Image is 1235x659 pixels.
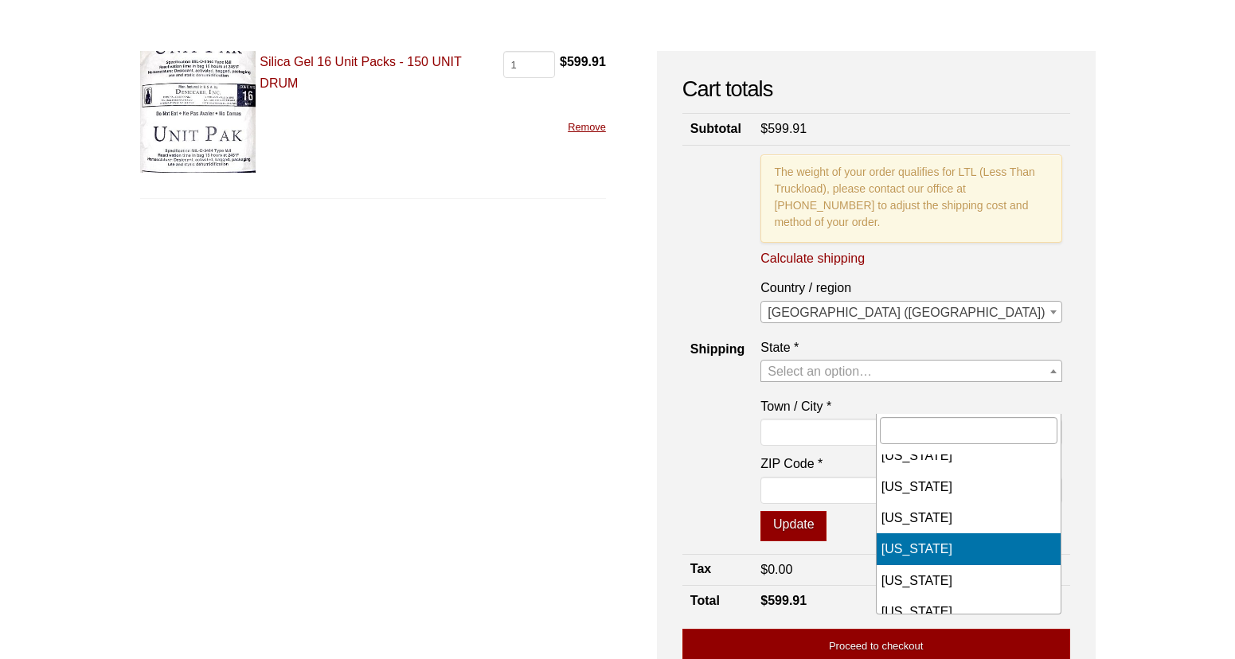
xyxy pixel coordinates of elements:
input: Product quantity [503,51,555,78]
bdi: 0.00 [760,563,792,576]
h2: Cart totals [682,76,1070,103]
a: Calculate shipping [760,250,865,267]
label: State [760,337,1061,358]
a: Silica Gel 16 Unit Packs - 150 UNIT DRUM [260,55,461,90]
span: $ [760,122,768,135]
a: Remove this item [568,121,606,133]
label: Country / region [760,277,1061,298]
li: [US_STATE] [877,440,1061,471]
th: Total [682,585,752,616]
li: [US_STATE] [877,471,1061,502]
bdi: 599.91 [560,55,606,68]
li: [US_STATE] [877,533,1061,564]
p: The weight of your order qualifies for LTL (Less Than Truckload), please contact our office at [P... [760,154,1061,243]
bdi: 599.91 [760,594,807,607]
span: $ [560,55,567,68]
th: Tax [682,554,752,585]
bdi: 599.91 [760,122,807,135]
button: Update [760,511,827,541]
li: [US_STATE] [877,502,1061,533]
span: United States (US) [761,302,1061,324]
li: [US_STATE] [877,596,1061,627]
span: United States (US) [760,301,1061,323]
label: Town / City [760,396,1061,417]
th: Shipping [682,145,752,554]
span: $ [760,563,768,576]
span: Select an option… [768,365,872,378]
span: $ [760,594,768,607]
img: Silica Gel 16 Unit Packs - 150 UNIT DRUM [140,51,256,173]
label: ZIP Code [760,453,1061,474]
li: [US_STATE] [877,565,1061,596]
th: Subtotal [682,114,752,145]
